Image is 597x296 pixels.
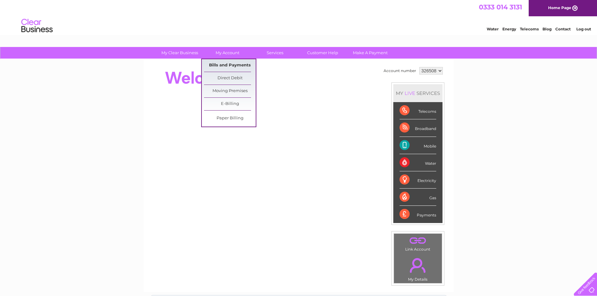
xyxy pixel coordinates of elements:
a: Blog [542,27,552,31]
a: Moving Premises [204,85,256,97]
td: Account number [382,65,418,76]
a: Make A Payment [344,47,396,59]
a: Water [487,27,499,31]
a: Log out [576,27,591,31]
div: LIVE [403,90,416,96]
a: Telecoms [520,27,539,31]
div: Payments [400,206,436,223]
a: E-Billing [204,98,256,110]
div: Clear Business is a trading name of Verastar Limited (registered in [GEOGRAPHIC_DATA] No. 3667643... [151,3,447,30]
div: Gas [400,189,436,206]
a: Bills and Payments [204,59,256,72]
a: Contact [555,27,571,31]
a: . [395,235,440,246]
a: Services [249,47,301,59]
a: My Account [202,47,253,59]
td: My Details [394,253,442,283]
a: Customer Help [297,47,348,59]
a: . [395,254,440,276]
a: 0333 014 3131 [479,3,522,11]
div: Electricity [400,171,436,189]
div: Water [400,154,436,171]
a: My Clear Business [154,47,206,59]
a: Paper Billing [204,112,256,125]
div: Broadband [400,119,436,137]
img: logo.png [21,16,53,35]
a: Energy [502,27,516,31]
div: MY SERVICES [393,84,443,102]
a: Direct Debit [204,72,256,85]
div: Mobile [400,137,436,154]
td: Link Account [394,233,442,253]
div: Telecoms [400,102,436,119]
